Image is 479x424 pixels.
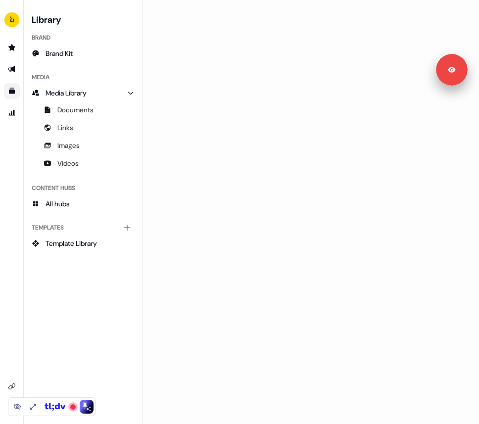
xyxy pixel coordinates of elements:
[28,155,138,171] a: Videos
[28,12,138,26] h3: Library
[28,46,138,61] a: Brand Kit
[28,196,138,212] a: All hubs
[4,61,20,77] a: Go to outbound experience
[4,40,20,55] a: Go to prospects
[4,105,20,121] a: Go to attribution
[28,102,138,118] a: Documents
[28,138,138,153] a: Images
[57,141,80,150] span: Images
[4,400,20,416] a: Go to integrations
[57,158,79,168] span: Videos
[46,238,97,248] span: Template Library
[28,220,138,236] div: Templates
[46,199,70,209] span: All hubs
[4,378,20,394] a: Go to integrations
[4,83,20,99] a: Go to templates
[28,30,138,46] div: Brand
[28,120,138,136] a: Links
[46,48,73,58] span: Brand Kit
[57,105,94,115] span: Documents
[28,69,138,85] div: Media
[28,236,138,251] a: Template Library
[28,85,138,101] a: Media Library
[28,180,138,196] div: Content Hubs
[46,88,87,98] span: Media Library
[57,123,73,133] span: Links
